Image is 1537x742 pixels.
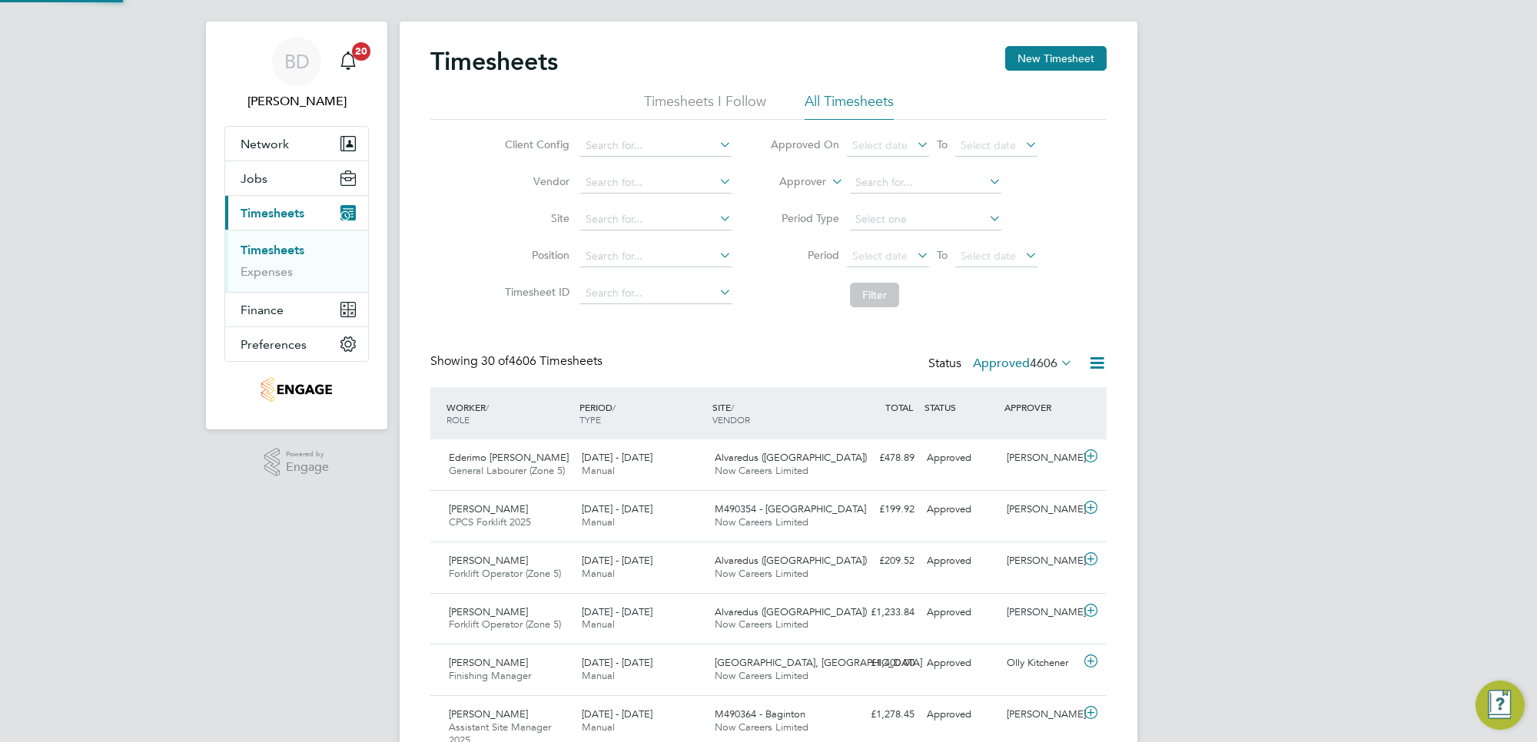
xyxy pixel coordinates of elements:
[449,567,561,580] span: Forklift Operator (Zone 5)
[885,401,913,413] span: TOTAL
[961,249,1016,263] span: Select date
[481,353,603,369] span: 4606 Timesheets
[712,413,750,426] span: VENDOR
[224,92,369,111] span: Ben Dunnington
[805,92,894,120] li: All Timesheets
[430,46,558,77] h2: Timesheets
[582,605,652,618] span: [DATE] - [DATE]
[961,138,1016,152] span: Select date
[1005,46,1107,71] button: New Timesheet
[446,413,470,426] span: ROLE
[225,161,368,195] button: Jobs
[206,22,387,429] nav: Main navigation
[241,171,267,186] span: Jobs
[449,464,565,477] span: General Labourer (Zone 5)
[1001,446,1081,471] div: [PERSON_NAME]
[500,174,569,188] label: Vendor
[921,393,1001,421] div: STATUS
[715,669,808,682] span: Now Careers Limited
[715,515,808,528] span: Now Careers Limited
[449,707,528,720] span: [PERSON_NAME]
[1001,393,1081,421] div: APPROVER
[582,515,615,528] span: Manual
[582,669,615,682] span: Manual
[225,230,368,292] div: Timesheets
[932,134,952,154] span: To
[715,554,867,567] span: Alvaredus ([GEOGRAPHIC_DATA])
[580,246,732,267] input: Search for...
[841,497,921,522] div: £199.92
[582,464,615,477] span: Manual
[284,51,310,71] span: BD
[500,248,569,262] label: Position
[850,283,899,307] button: Filter
[928,353,1076,375] div: Status
[582,720,615,734] span: Manual
[715,605,867,618] span: Alvaredus ([GEOGRAPHIC_DATA])
[579,413,601,426] span: TYPE
[715,656,922,669] span: [GEOGRAPHIC_DATA], [GEOGRAPHIC_DATA]
[1476,681,1525,730] button: Engage Resource Center
[921,446,1001,471] div: Approved
[582,451,652,464] span: [DATE] - [DATE]
[580,172,732,194] input: Search for...
[973,356,1073,371] label: Approved
[921,548,1001,574] div: Approved
[430,353,606,369] div: Showing
[264,448,330,477] a: Powered byEngage
[449,618,561,631] span: Forklift Operator (Zone 5)
[770,211,839,225] label: Period Type
[612,401,616,413] span: /
[225,196,368,230] button: Timesheets
[1001,548,1081,574] div: [PERSON_NAME]
[709,393,842,433] div: SITE
[757,174,826,190] label: Approver
[286,448,329,461] span: Powered by
[770,137,839,151] label: Approved On
[224,37,369,111] a: BD[PERSON_NAME]
[921,600,1001,625] div: Approved
[352,42,370,61] span: 20
[715,464,808,477] span: Now Careers Limited
[841,548,921,574] div: £209.52
[921,651,1001,676] div: Approved
[241,243,304,257] a: Timesheets
[261,377,333,402] img: nowcareers-logo-retina.png
[500,137,569,151] label: Client Config
[582,707,652,720] span: [DATE] - [DATE]
[225,327,368,361] button: Preferences
[852,249,908,263] span: Select date
[921,497,1001,522] div: Approved
[580,135,732,157] input: Search for...
[449,554,528,567] span: [PERSON_NAME]
[500,285,569,299] label: Timesheet ID
[500,211,569,225] label: Site
[241,337,307,352] span: Preferences
[841,702,921,727] div: £1,278.45
[241,264,293,279] a: Expenses
[841,600,921,625] div: £1,233.84
[449,451,569,464] span: Ederimo [PERSON_NAME]
[449,669,531,682] span: Finishing Manager
[715,502,866,515] span: M490354 - [GEOGRAPHIC_DATA]
[841,446,921,471] div: £478.89
[841,651,921,676] div: £1,400.00
[582,656,652,669] span: [DATE] - [DATE]
[241,303,284,317] span: Finance
[715,618,808,631] span: Now Careers Limited
[582,502,652,515] span: [DATE] - [DATE]
[715,451,867,464] span: Alvaredus ([GEOGRAPHIC_DATA])
[715,707,805,720] span: M490364 - Baginton
[731,401,734,413] span: /
[850,172,1001,194] input: Search for...
[932,245,952,265] span: To
[852,138,908,152] span: Select date
[580,209,732,230] input: Search for...
[644,92,766,120] li: Timesheets I Follow
[582,618,615,631] span: Manual
[715,567,808,580] span: Now Careers Limited
[224,377,369,402] a: Go to home page
[921,702,1001,727] div: Approved
[449,605,528,618] span: [PERSON_NAME]
[770,248,839,262] label: Period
